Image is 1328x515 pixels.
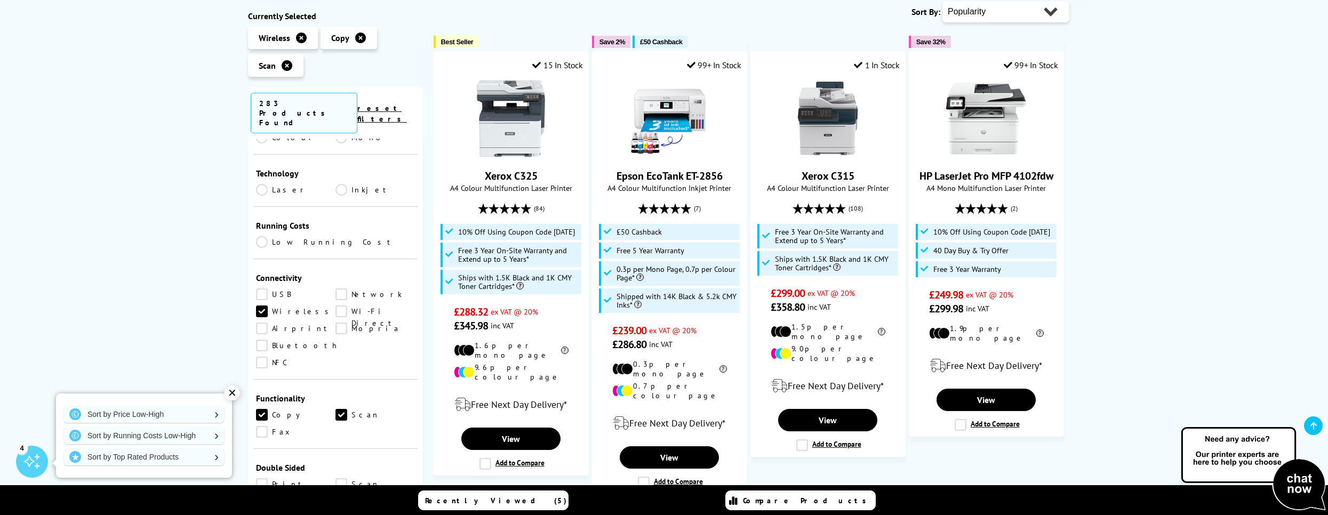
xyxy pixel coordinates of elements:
[775,255,895,272] span: Ships with 1.5K Black and 1K CMY Toner Cartridges*
[251,93,357,133] span: 283 Products Found
[256,288,335,300] a: USB
[796,439,861,451] label: Add to Compare
[256,357,335,368] a: NFC
[534,198,545,219] span: (84)
[357,103,407,124] a: reset filters
[929,302,964,316] span: £299.98
[256,184,335,196] a: Laser
[64,427,224,444] a: Sort by Running Costs Low-High
[259,33,290,43] span: Wireless
[256,323,335,334] a: Airprint
[256,409,335,421] a: Copy
[807,302,831,312] span: inc VAT
[937,389,1036,411] a: View
[756,371,900,401] div: modal_delivery
[458,228,575,236] span: 10% Off Using Coupon Code [DATE]
[335,323,415,334] a: Mopria
[778,409,877,431] a: View
[612,337,647,351] span: £286.80
[929,324,1044,343] li: 1.9p per mono page
[771,322,885,341] li: 1.5p per mono page
[638,477,703,488] label: Add to Compare
[491,307,538,317] span: ex VAT @ 20%
[955,419,1020,431] label: Add to Compare
[335,288,415,300] a: Network
[802,169,854,183] a: Xerox C315
[248,11,423,21] div: Currently Selected
[256,272,415,283] div: Connectivity
[849,198,863,219] span: (108)
[454,363,569,382] li: 9.6p per colour page
[259,60,276,71] span: Scan
[933,228,1050,236] span: 10% Off Using Coupon Code [DATE]
[771,300,805,314] span: £358.80
[1179,425,1328,513] img: Open Live Chat window
[471,150,551,160] a: Xerox C325
[919,169,1053,183] a: HP LaserJet Pro MFP 4102fdw
[788,78,868,158] img: Xerox C315
[331,33,349,43] span: Copy
[592,36,630,48] button: Save 2%
[461,428,561,450] a: View
[454,319,489,333] span: £345.98
[16,442,28,454] div: 4
[458,273,579,291] span: Ships with 1.5K Black and 1K CMY Toner Cartridges*
[256,305,335,317] a: Wireless
[946,150,1026,160] a: HP LaserJet Pro MFP 4102fdw
[909,36,951,48] button: Save 32%
[775,228,895,245] span: Free 3 Year On-Site Warranty and Extend up to 5 Years*
[441,38,474,46] span: Best Seller
[335,478,415,490] a: Scan
[929,288,964,302] span: £249.98
[966,289,1013,300] span: ex VAT @ 20%
[335,409,415,421] a: Scan
[617,228,662,236] span: £50 Cashback
[617,292,737,309] span: Shipped with 14K Black & 5.2k CMY Inks*
[471,78,551,158] img: Xerox C325
[256,462,415,473] div: Double Sided
[532,60,582,70] div: 15 In Stock
[649,339,673,349] span: inc VAT
[756,183,900,193] span: A4 Colour Multifunction Laser Printer
[439,183,583,193] span: A4 Colour Multifunction Laser Printer
[458,246,579,263] span: Free 3 Year On-Site Warranty and Extend up to 5 Years*
[256,393,415,404] div: Functionality
[434,36,479,48] button: Best Seller
[256,340,339,351] a: Bluetooth
[629,150,709,160] a: Epson EcoTank ET-2856
[485,169,538,183] a: Xerox C325
[225,385,239,400] div: ✕
[454,305,489,319] span: £288.32
[612,381,727,400] li: 0.7p per colour page
[694,198,701,219] span: (7)
[64,406,224,423] a: Sort by Price Low-High
[788,150,868,160] a: Xerox C315
[1004,60,1058,70] div: 99+ In Stock
[439,390,583,420] div: modal_delivery
[335,184,415,196] a: Inkjet
[64,448,224,465] a: Sort by Top Rated Products
[1011,198,1018,219] span: (2)
[911,6,940,17] span: Sort By:
[599,38,625,46] span: Save 2%
[425,496,567,505] span: Recently Viewed (5)
[916,38,946,46] span: Save 32%
[617,265,737,282] span: 0.3p per Mono Page, 0.7p per Colour Page*
[256,168,415,179] div: Technology
[491,320,514,331] span: inc VAT
[649,325,697,335] span: ex VAT @ 20%
[915,351,1058,381] div: modal_delivery
[807,288,855,298] span: ex VAT @ 20%
[454,341,569,360] li: 1.6p per mono page
[743,496,872,505] span: Compare Products
[335,305,415,317] a: Wi-Fi Direct
[612,324,647,337] span: £239.00
[725,490,876,510] a: Compare Products
[256,478,335,490] a: Print
[771,286,805,300] span: £299.00
[771,344,885,363] li: 9.0p per colour page
[256,426,335,438] a: Fax
[598,408,741,438] div: modal_delivery
[933,265,1001,273] span: Free 3 Year Warranty
[479,458,545,470] label: Add to Compare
